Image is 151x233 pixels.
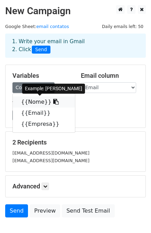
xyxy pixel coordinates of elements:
h5: Variables [12,72,70,80]
iframe: Chat Widget [116,200,151,233]
div: Example: [PERSON_NAME] [22,84,85,94]
div: 1. Write your email in Gmail 2. Click [7,38,144,54]
a: {{Email}} [13,108,75,119]
a: Daily emails left: 50 [100,24,146,29]
a: Send [5,204,28,217]
h5: 2 Recipients [12,139,139,146]
span: Daily emails left: 50 [100,23,146,30]
a: Copy/paste... [12,82,55,93]
a: email contatos [36,24,69,29]
a: Preview [30,204,60,217]
h5: Advanced [12,183,139,190]
h2: New Campaign [5,5,146,17]
span: Send [32,46,50,54]
a: {{Empresa}} [13,119,75,130]
a: {{Nome}} [13,96,75,108]
a: Send Test Email [62,204,114,217]
small: Google Sheet: [5,24,69,29]
small: [EMAIL_ADDRESS][DOMAIN_NAME] [12,158,89,163]
small: [EMAIL_ADDRESS][DOMAIN_NAME] [12,150,89,156]
h5: Email column [81,72,139,80]
div: Widget de chat [116,200,151,233]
